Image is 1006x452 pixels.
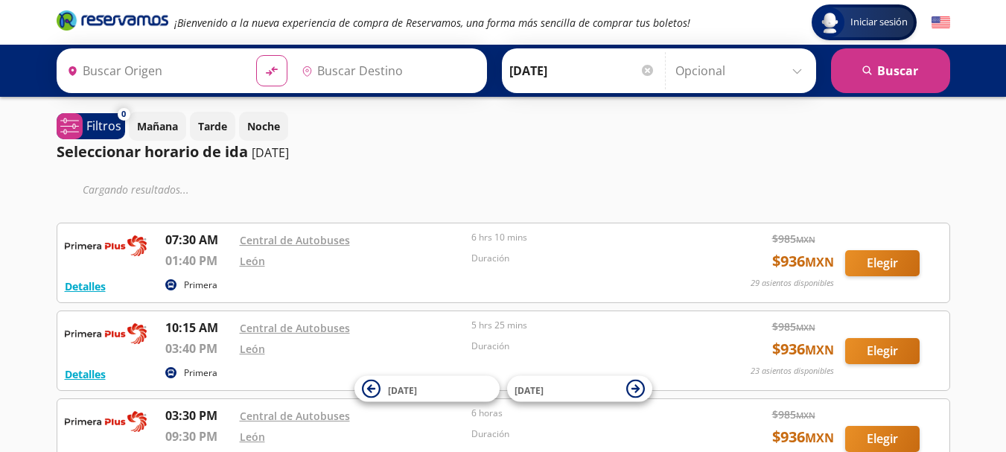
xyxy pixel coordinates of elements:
[471,252,696,265] p: Duración
[796,234,815,245] small: MXN
[165,340,232,357] p: 03:40 PM
[751,277,834,290] p: 29 asientos disponibles
[129,112,186,141] button: Mañana
[165,231,232,249] p: 07:30 AM
[65,231,147,261] img: RESERVAMOS
[65,319,147,348] img: RESERVAMOS
[805,430,834,446] small: MXN
[57,9,168,36] a: Brand Logo
[65,366,106,382] button: Detalles
[252,144,289,162] p: [DATE]
[354,376,500,402] button: [DATE]
[83,182,189,197] em: Cargando resultados ...
[57,113,125,139] button: 0Filtros
[844,15,914,30] span: Iniciar sesión
[240,233,350,247] a: Central de Autobuses
[121,108,126,121] span: 0
[796,322,815,333] small: MXN
[240,342,265,356] a: León
[796,410,815,421] small: MXN
[165,407,232,424] p: 03:30 PM
[184,366,217,380] p: Primera
[772,426,834,448] span: $ 936
[174,16,690,30] em: ¡Bienvenido a la nueva experiencia de compra de Reservamos, una forma más sencilla de comprar tus...
[471,427,696,441] p: Duración
[137,118,178,134] p: Mañana
[198,118,227,134] p: Tarde
[184,278,217,292] p: Primera
[507,376,652,402] button: [DATE]
[772,407,815,422] span: $ 985
[86,117,121,135] p: Filtros
[471,407,696,420] p: 6 horas
[57,141,248,163] p: Seleccionar horario de ida
[509,52,655,89] input: Elegir Fecha
[845,426,920,452] button: Elegir
[845,250,920,276] button: Elegir
[239,112,288,141] button: Noche
[471,231,696,244] p: 6 hrs 10 mins
[65,278,106,294] button: Detalles
[805,342,834,358] small: MXN
[240,321,350,335] a: Central de Autobuses
[471,340,696,353] p: Duración
[190,112,235,141] button: Tarde
[831,48,950,93] button: Buscar
[805,254,834,270] small: MXN
[772,338,834,360] span: $ 936
[296,52,479,89] input: Buscar Destino
[751,365,834,378] p: 23 asientos disponibles
[240,409,350,423] a: Central de Autobuses
[471,319,696,332] p: 5 hrs 25 mins
[515,383,544,396] span: [DATE]
[57,9,168,31] i: Brand Logo
[388,383,417,396] span: [DATE]
[240,430,265,444] a: León
[772,250,834,273] span: $ 936
[61,52,244,89] input: Buscar Origen
[165,319,232,337] p: 10:15 AM
[772,231,815,246] span: $ 985
[65,407,147,436] img: RESERVAMOS
[240,254,265,268] a: León
[165,252,232,270] p: 01:40 PM
[165,427,232,445] p: 09:30 PM
[247,118,280,134] p: Noche
[932,13,950,32] button: English
[845,338,920,364] button: Elegir
[675,52,809,89] input: Opcional
[772,319,815,334] span: $ 985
